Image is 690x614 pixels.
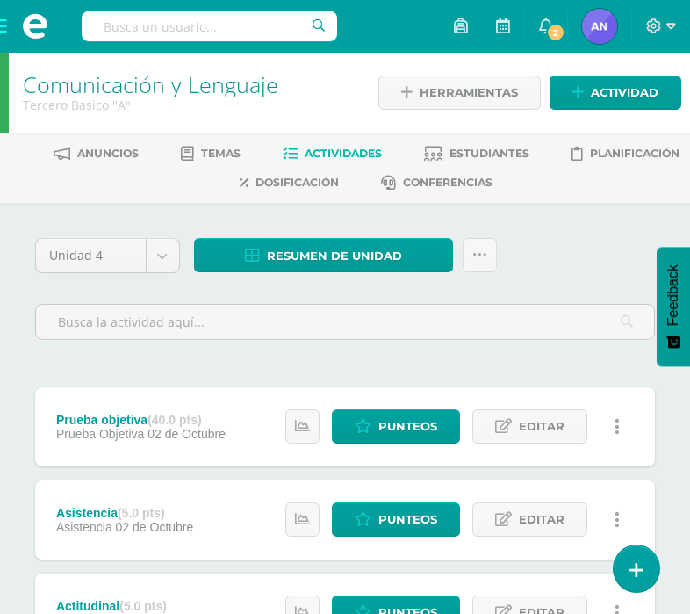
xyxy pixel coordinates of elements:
a: Resumen de unidad [194,238,453,272]
span: Dosificación [255,176,339,189]
a: Conferencias [381,169,492,197]
div: Prueba objetiva [56,413,226,427]
span: Resumen de unidad [267,240,402,272]
input: Busca un usuario... [82,11,337,41]
span: Estudiantes [449,147,529,160]
span: Anuncios [77,147,139,160]
span: 2 [546,23,565,42]
a: Actividad [550,76,681,110]
a: Anuncios [54,140,139,168]
span: Planificación [590,147,679,160]
span: Asistencia [56,520,112,534]
div: Asistencia [56,506,193,520]
img: dfc161cbb64dec876014c94b69ab9e1d.png [582,9,617,44]
a: Punteos [332,502,460,537]
strong: (5.0 pts) [119,599,167,613]
span: Prueba Objetiva [56,427,144,441]
span: Feedback [665,264,681,326]
span: Unidad 4 [49,239,133,272]
span: 02 de Octubre [147,427,226,441]
a: Dosificación [240,169,339,197]
span: 02 de Octubre [116,520,194,534]
a: Comunicación y Lenguaje [23,69,278,99]
a: Unidad 4 [36,239,179,272]
span: Punteos [378,503,437,536]
div: Actitudinal [56,599,194,613]
span: Actividades [305,147,382,160]
a: Punteos [332,409,460,444]
span: Conferencias [403,176,492,189]
a: Estudiantes [424,140,529,168]
span: Actividad [591,76,658,109]
a: Temas [181,140,241,168]
div: Tercero Basico 'A' [23,97,356,113]
span: Punteos [378,410,437,443]
a: Actividades [283,140,382,168]
span: Temas [201,147,241,160]
button: Feedback - Mostrar encuesta [657,247,690,366]
span: Editar [519,410,564,443]
span: Editar [519,503,564,536]
h1: Comunicación y Lenguaje [23,72,356,97]
input: Busca la actividad aquí... [36,305,654,339]
span: Herramientas [420,76,518,109]
strong: (40.0 pts) [147,413,201,427]
strong: (5.0 pts) [118,506,165,520]
a: Planificación [571,140,679,168]
a: Herramientas [378,76,541,110]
